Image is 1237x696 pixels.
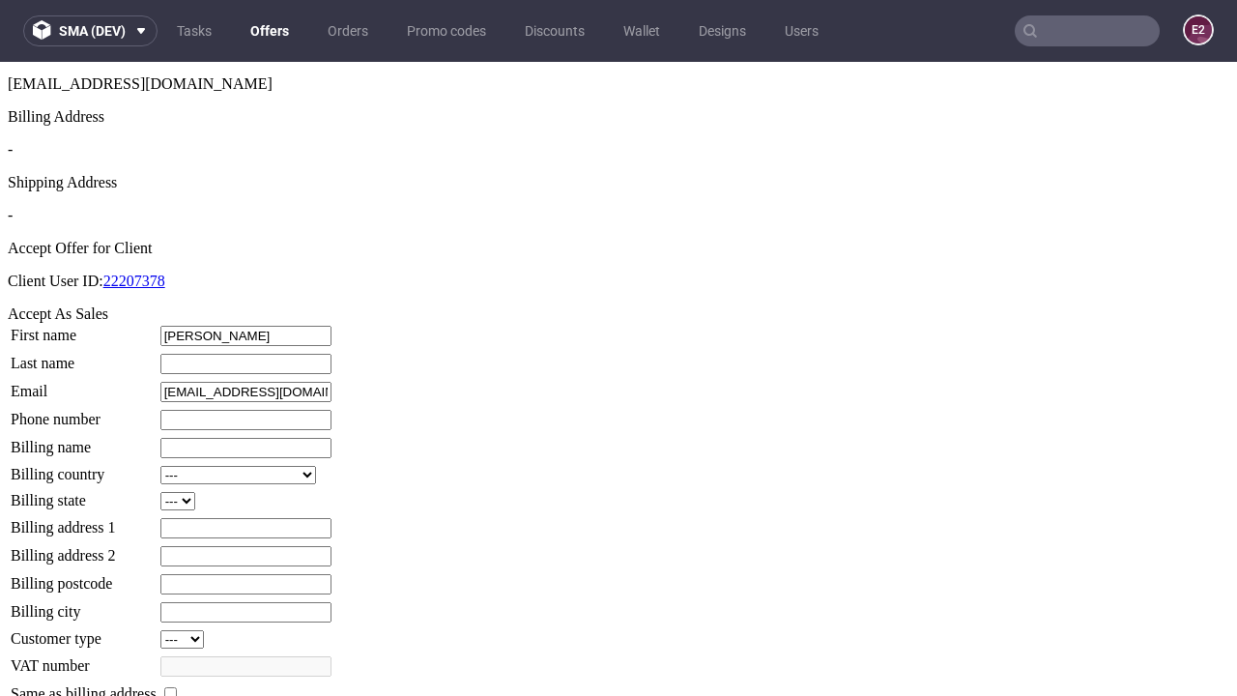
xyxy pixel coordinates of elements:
figcaption: e2 [1185,16,1212,43]
td: Same as billing address [10,622,158,643]
a: Tasks [165,15,223,46]
div: Shipping Address [8,112,1229,130]
td: Billing city [10,539,158,562]
td: Billing address 1 [10,455,158,478]
td: Phone number [10,347,158,369]
div: Billing Address [8,46,1229,64]
span: sma (dev) [59,24,126,38]
div: Accept Offer for Client [8,178,1229,195]
a: Offers [239,15,301,46]
a: Wallet [612,15,672,46]
td: First name [10,263,158,285]
td: Last name [10,291,158,313]
a: Orders [316,15,380,46]
span: [EMAIL_ADDRESS][DOMAIN_NAME] [8,14,273,30]
span: - [8,79,13,96]
a: Discounts [513,15,596,46]
div: Accept As Sales [8,244,1229,261]
td: Customer type [10,567,158,588]
a: Promo codes [395,15,498,46]
td: Billing address 2 [10,483,158,506]
span: - [8,145,13,161]
td: VAT number [10,594,158,616]
td: Email [10,319,158,341]
button: sma (dev) [23,15,158,46]
td: Billing postcode [10,511,158,534]
td: Billing country [10,403,158,423]
a: Users [773,15,830,46]
a: 22207378 [103,211,165,227]
td: Billing name [10,375,158,397]
p: Client User ID: [8,211,1229,228]
a: Designs [687,15,758,46]
td: Billing state [10,429,158,449]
